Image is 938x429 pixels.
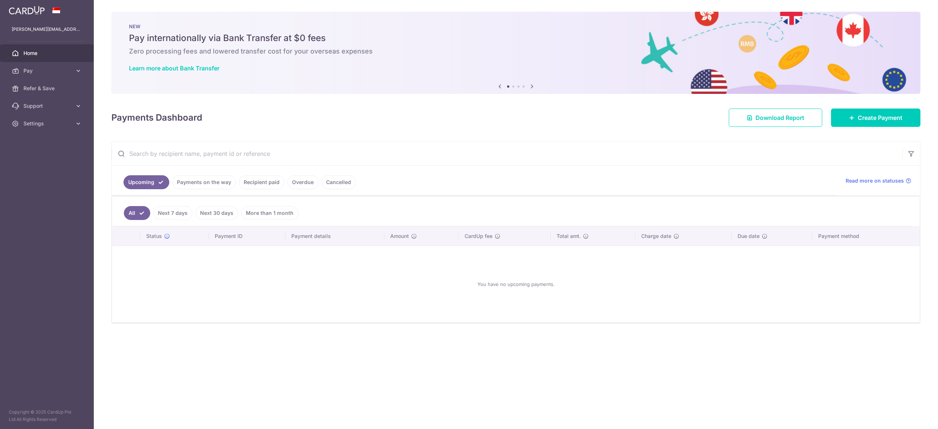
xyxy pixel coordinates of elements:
img: Bank transfer banner [111,12,920,94]
a: Read more on statuses [846,177,911,184]
img: CardUp [9,6,45,15]
th: Payment details [285,227,384,246]
h6: Zero processing fees and lowered transfer cost for your overseas expenses [129,47,903,56]
span: Total amt. [557,232,581,240]
span: Refer & Save [23,85,72,92]
a: All [124,206,150,220]
a: Download Report [729,109,822,127]
div: You have no upcoming payments. [121,252,911,316]
a: Upcoming [123,175,169,189]
h5: Pay internationally via Bank Transfer at $0 fees [129,32,903,44]
span: Pay [23,67,72,74]
p: [PERSON_NAME][EMAIL_ADDRESS][DOMAIN_NAME] [12,26,82,33]
th: Payment method [812,227,920,246]
a: Cancelled [321,175,356,189]
a: Next 30 days [195,206,238,220]
a: Next 7 days [153,206,192,220]
a: Learn more about Bank Transfer [129,65,219,72]
p: NEW [129,23,903,29]
span: Home [23,49,72,57]
span: Status [146,232,162,240]
input: Search by recipient name, payment id or reference [112,142,902,165]
a: Payments on the way [172,175,236,189]
a: Recipient paid [239,175,284,189]
span: Charge date [641,232,671,240]
a: Overdue [287,175,318,189]
a: Create Payment [831,109,920,127]
span: Create Payment [858,113,902,122]
th: Payment ID [209,227,285,246]
a: More than 1 month [241,206,298,220]
span: Download Report [756,113,804,122]
span: Read more on statuses [846,177,904,184]
span: Settings [23,120,72,127]
h4: Payments Dashboard [111,111,202,124]
span: Support [23,102,72,110]
span: CardUp fee [465,232,492,240]
span: Amount [390,232,409,240]
span: Due date [738,232,760,240]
